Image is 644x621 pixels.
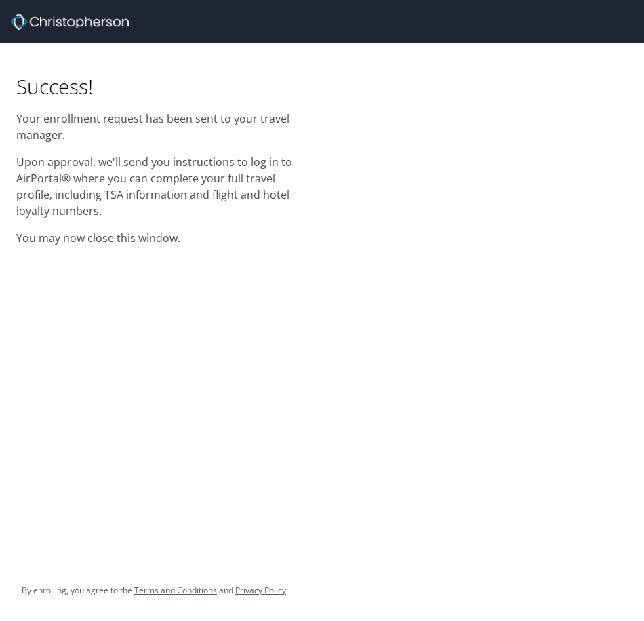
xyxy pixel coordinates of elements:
[11,14,129,30] img: cbt logo
[16,73,306,100] h1: Success!
[16,154,306,219] p: Upon approval, we'll send you instructions to log in to AirPortal® where you can complete your fu...
[22,574,288,607] div: By enrolling, you agree to the and .
[134,584,217,596] a: Terms and Conditions
[16,230,306,246] p: You may now close this window.
[235,584,286,596] a: Privacy Policy
[16,111,306,143] p: Your enrollment request has been sent to your travel manager.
